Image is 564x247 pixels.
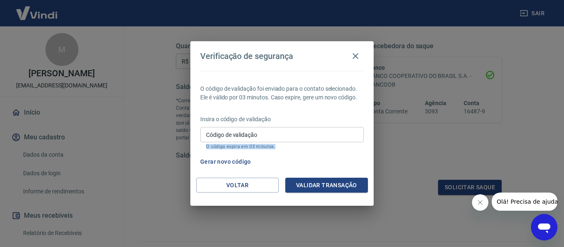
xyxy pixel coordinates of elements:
button: Gerar novo código [197,154,254,169]
p: Insira o código de validação [200,115,364,124]
iframe: Botão para abrir a janela de mensagens [531,214,557,240]
button: Voltar [196,178,279,193]
h4: Verificação de segurança [200,51,293,61]
p: O código expira em 03 minutos. [206,144,358,149]
span: Olá! Precisa de ajuda? [5,6,69,12]
p: O código de validação foi enviado para o contato selecionado. Ele é válido por 03 minutos. Caso e... [200,85,364,102]
button: Validar transação [285,178,368,193]
iframe: Fechar mensagem [472,194,488,211]
iframe: Mensagem da empresa [492,193,557,211]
